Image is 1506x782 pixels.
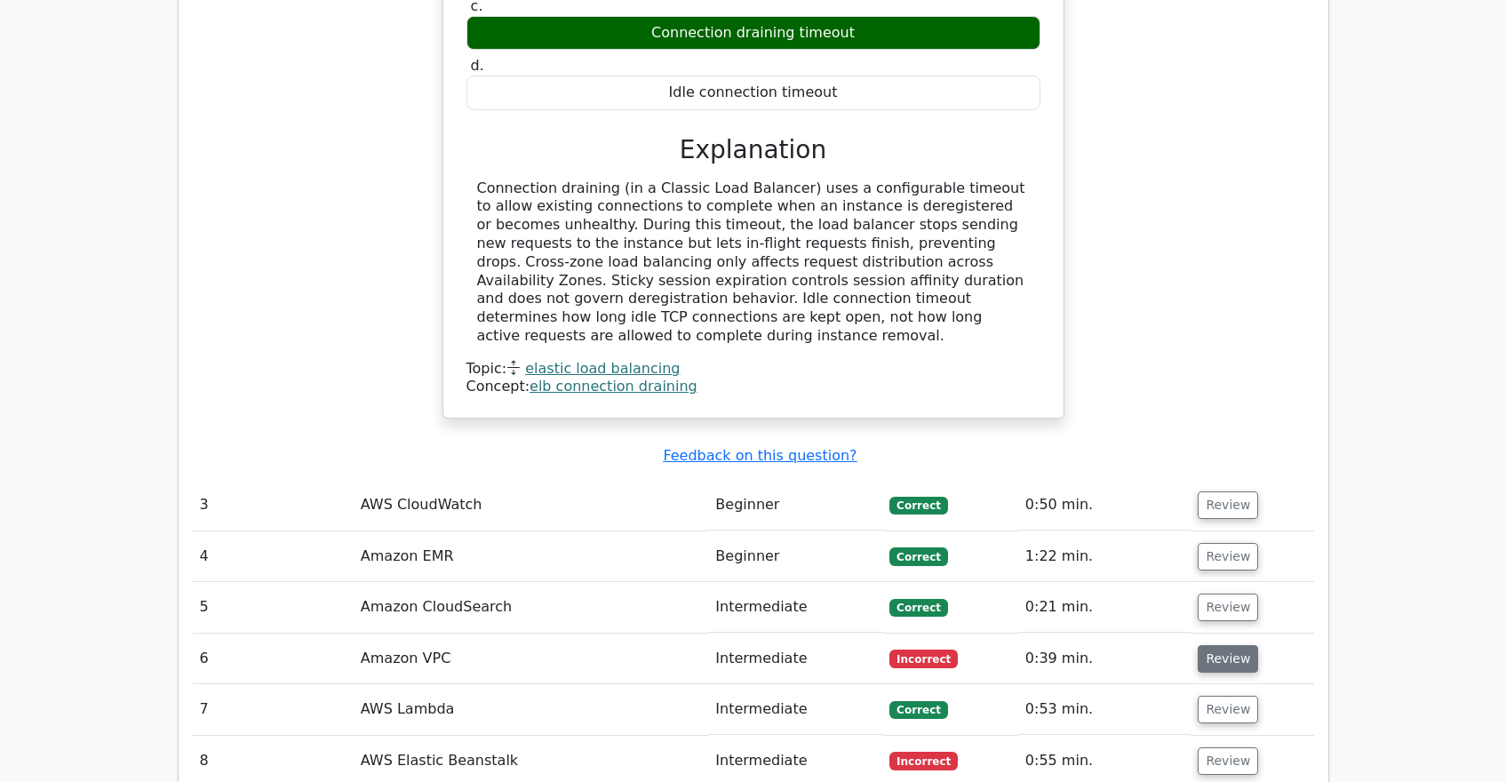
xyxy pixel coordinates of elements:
[354,582,709,633] td: Amazon CloudSearch
[477,180,1030,346] div: Connection draining (in a Classic Load Balancer) uses a configurable timeout to allow existing co...
[193,582,354,633] td: 5
[1198,747,1258,775] button: Review
[477,135,1030,165] h3: Explanation
[889,497,947,515] span: Correct
[530,378,697,395] a: elb connection draining
[466,378,1040,396] div: Concept:
[354,684,709,735] td: AWS Lambda
[354,480,709,531] td: AWS CloudWatch
[193,531,354,582] td: 4
[1018,582,1191,633] td: 0:21 min.
[708,634,882,684] td: Intermediate
[889,650,958,667] span: Incorrect
[1018,684,1191,735] td: 0:53 min.
[708,531,882,582] td: Beginner
[889,752,958,770] span: Incorrect
[708,480,882,531] td: Beginner
[193,480,354,531] td: 3
[708,582,882,633] td: Intermediate
[354,531,709,582] td: Amazon EMR
[1018,531,1191,582] td: 1:22 min.
[193,684,354,735] td: 7
[1018,480,1191,531] td: 0:50 min.
[1198,645,1258,673] button: Review
[193,634,354,684] td: 6
[1198,696,1258,723] button: Review
[1198,491,1258,519] button: Review
[354,634,709,684] td: Amazon VPC
[466,360,1040,379] div: Topic:
[471,57,484,74] span: d.
[1198,543,1258,571] button: Review
[708,684,882,735] td: Intermediate
[525,360,680,377] a: elastic load balancing
[466,76,1040,110] div: Idle connection timeout
[1198,594,1258,621] button: Review
[663,447,857,464] a: Feedback on this question?
[466,16,1040,51] div: Connection draining timeout
[1018,634,1191,684] td: 0:39 min.
[889,701,947,719] span: Correct
[889,599,947,617] span: Correct
[889,547,947,565] span: Correct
